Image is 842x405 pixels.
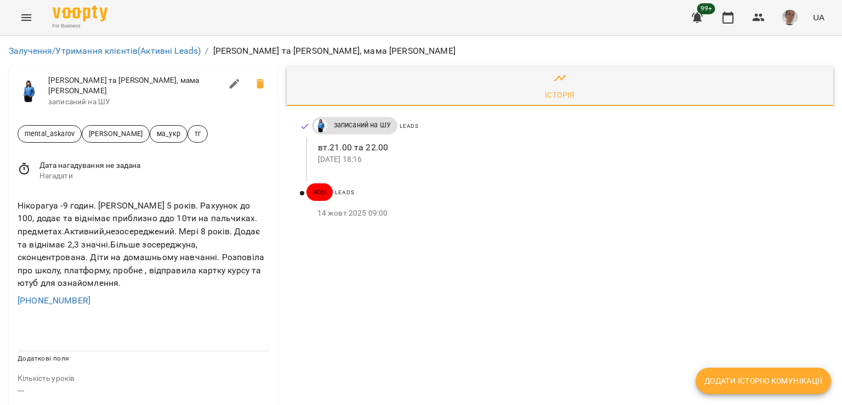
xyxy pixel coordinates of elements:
img: 4dd45a387af7859874edf35ff59cadb1.jpg [782,10,798,25]
p: вт.21.00 та 22.00 [318,141,816,154]
div: Нікорагуа -9 годин. [PERSON_NAME] 5 років. Рахуунок до 100, додає та віднімає приблизно ддо 10ти ... [15,197,271,292]
span: Дата нагадування не задана [39,160,269,171]
span: 99+ [697,3,715,14]
span: For Business [53,22,107,30]
img: Дащенко Аня [18,80,39,102]
span: Leads [400,123,419,129]
button: Додати історію комунікації [696,368,831,394]
button: Menu [13,4,39,31]
span: [PERSON_NAME] [82,128,149,139]
img: Voopty Logo [53,5,107,21]
span: Нагадати [39,171,269,182]
button: UA [809,7,829,27]
span: записаний на ШУ [48,97,221,108]
p: field-description [18,373,269,384]
p: [PERSON_NAME] та [PERSON_NAME], мама [PERSON_NAME] [213,44,456,58]
img: Дащенко Аня [314,119,327,132]
p: [DATE] 18:16 [318,154,816,165]
p: 14 жовт 2025 09:00 [317,208,816,219]
span: mental_askarov [18,128,81,139]
div: Історія [545,88,575,102]
a: [PHONE_NUMBER] [18,295,90,306]
span: Додати історію комунікації [704,374,822,387]
li: / [205,44,208,58]
span: записаний на ШУ [327,120,397,130]
span: UA [813,12,824,23]
span: тг [188,128,207,139]
span: нові [306,187,333,197]
a: Дащенко Аня [312,119,327,132]
span: [PERSON_NAME] та [PERSON_NAME], мама [PERSON_NAME] [48,75,221,97]
p: --- [18,384,269,397]
span: Додаткові поля [18,355,69,362]
a: Залучення/Утримання клієнтів(Активні Leads) [9,46,201,56]
span: Leads [335,189,354,195]
span: ма_укр [150,128,187,139]
nav: breadcrumb [9,44,833,58]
